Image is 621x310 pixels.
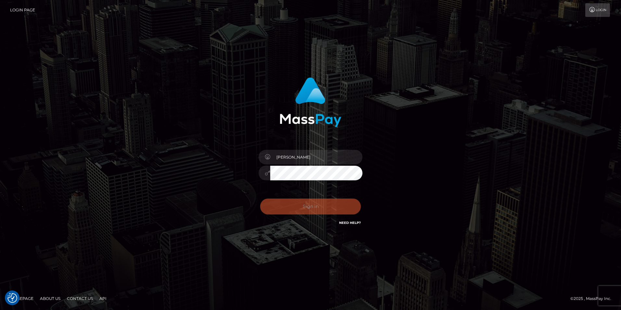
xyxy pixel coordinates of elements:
[10,3,35,17] a: Login Page
[339,221,361,225] a: Need Help?
[37,293,63,304] a: About Us
[7,293,17,303] button: Consent Preferences
[585,3,610,17] a: Login
[7,293,36,304] a: Homepage
[570,295,616,302] div: © 2025 , MassPay Inc.
[280,77,341,127] img: MassPay Login
[97,293,109,304] a: API
[7,293,17,303] img: Revisit consent button
[64,293,95,304] a: Contact Us
[270,150,362,164] input: Username...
